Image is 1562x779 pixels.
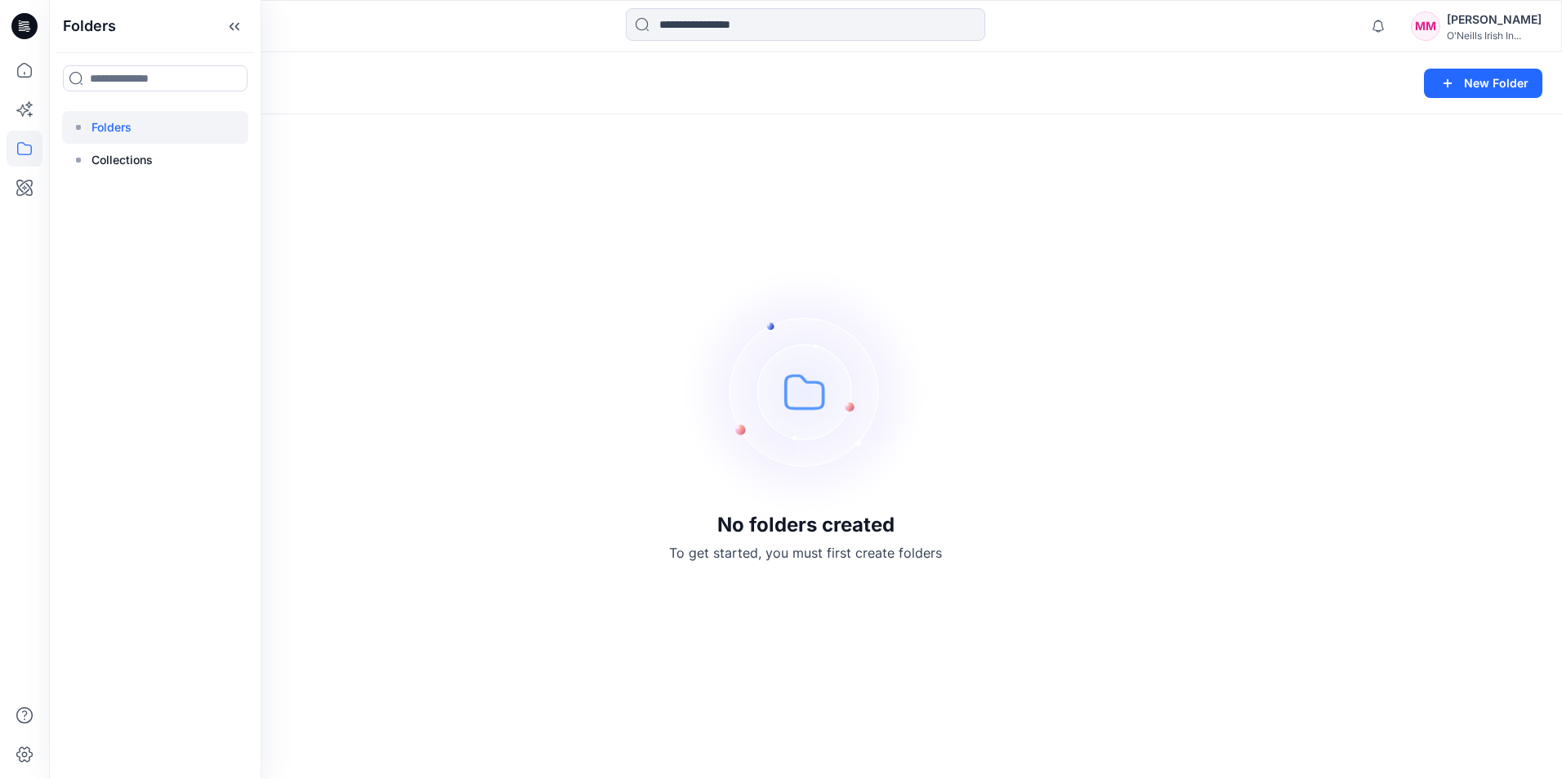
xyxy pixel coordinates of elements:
p: Collections [91,150,153,170]
div: O'Neills Irish In... [1447,29,1542,42]
p: To get started, you must first create folders [669,543,942,563]
img: empty-folders.svg [683,269,928,514]
h3: No folders created [717,514,895,536]
div: MM [1411,11,1440,41]
div: [PERSON_NAME] [1447,10,1542,29]
p: Folders [91,118,132,137]
button: New Folder [1424,69,1542,98]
